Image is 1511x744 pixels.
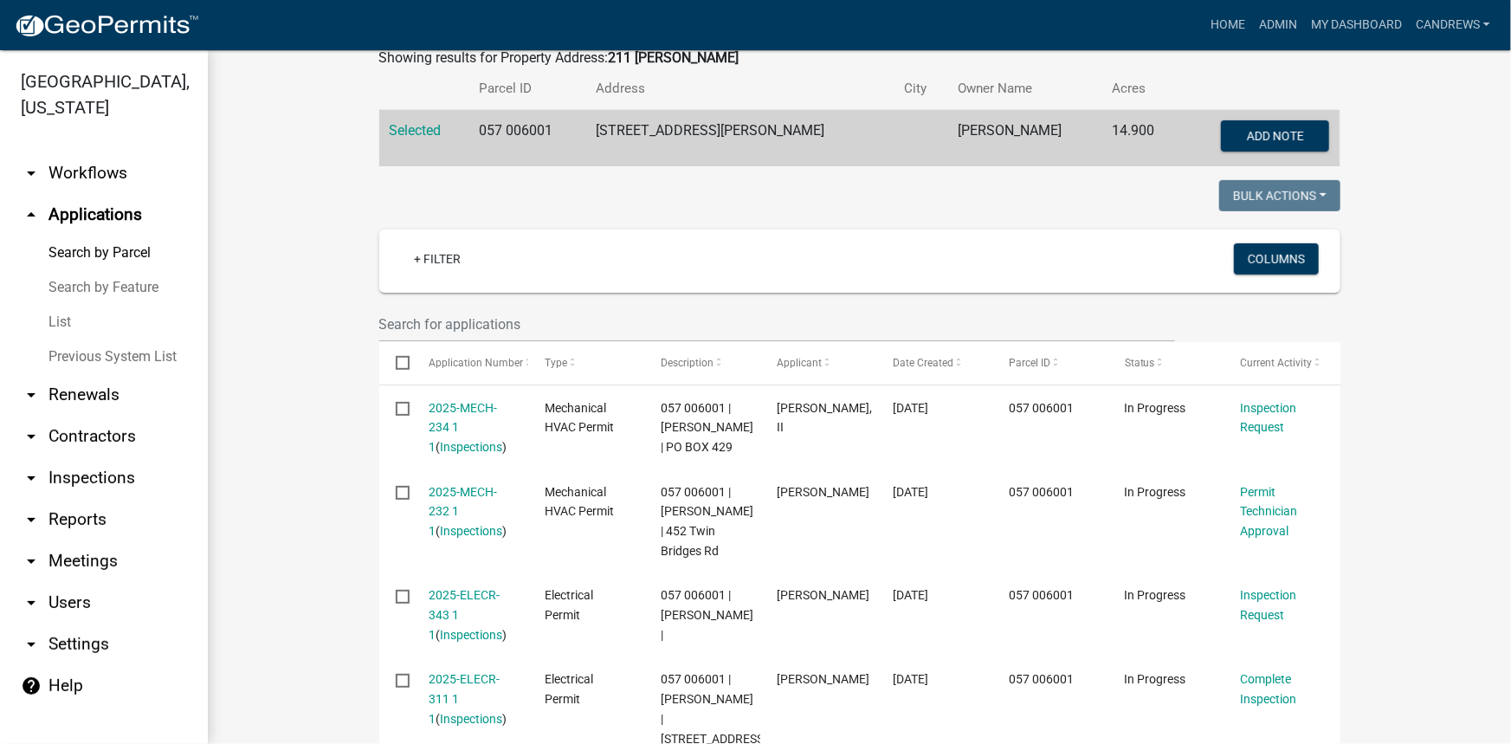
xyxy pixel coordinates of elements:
span: Electrical Permit [545,588,593,622]
datatable-header-cell: Type [528,342,644,384]
a: candrews [1409,9,1497,42]
span: Parcel ID [1009,357,1050,369]
span: 057 006001 [1009,672,1074,686]
span: 09/30/2025 [893,485,928,499]
a: Admin [1252,9,1304,42]
span: 057 006001 | SINGER SHERRI K | 452 Twin Bridges Rd [661,485,753,558]
a: 2025-ELECR-311 1 1 [429,672,500,726]
a: + Filter [400,243,475,275]
span: 057 006001 [1009,485,1074,499]
td: [STREET_ADDRESS][PERSON_NAME] [585,110,894,167]
i: arrow_drop_down [21,385,42,405]
datatable-header-cell: Current Activity [1224,342,1340,384]
i: arrow_drop_down [21,468,42,488]
td: [PERSON_NAME] [948,110,1102,167]
span: Date Created [893,357,953,369]
i: arrow_drop_down [21,426,42,447]
td: 057 006001 [468,110,585,167]
span: Electrical Permit [545,672,593,706]
input: Search for applications [379,307,1176,342]
datatable-header-cell: Select [379,342,412,384]
div: ( ) [429,670,512,728]
i: help [21,676,42,696]
span: Status [1125,357,1155,369]
span: In Progress [1125,672,1186,686]
span: In Progress [1125,401,1186,415]
th: Owner Name [948,68,1102,109]
button: Columns [1234,243,1319,275]
a: 2025-ELECR-343 1 1 [429,588,500,642]
datatable-header-cell: Status [1108,342,1224,384]
button: Bulk Actions [1219,180,1340,211]
th: Address [585,68,894,109]
datatable-header-cell: Date Created [876,342,992,384]
span: 07/07/2025 [893,588,928,602]
span: 057 006001 | SINGER SHERRI K | [661,588,753,642]
span: In Progress [1125,588,1186,602]
datatable-header-cell: Applicant [760,342,876,384]
a: Inspections [440,712,502,726]
span: Katherine Bailes [777,588,869,602]
span: Katherine Bailes [777,672,869,686]
th: City [894,68,948,109]
span: Katherine Bailes [777,485,869,499]
datatable-header-cell: Description [644,342,760,384]
span: Mechanical HVAC Permit [545,485,614,519]
span: Charles Patterson, II [777,401,872,435]
span: Application Number [429,357,523,369]
i: arrow_drop_down [21,634,42,655]
div: ( ) [429,398,512,457]
a: Inspections [440,524,502,538]
span: 057 006001 [1009,588,1074,602]
a: Inspection Request [1241,588,1297,622]
div: Showing results for Property Address: [379,48,1340,68]
a: Home [1204,9,1252,42]
strong: 211 [PERSON_NAME] [609,49,739,66]
a: 2025-MECH-234 1 1 [429,401,497,455]
a: Complete Inspection [1241,672,1297,706]
span: Type [545,357,567,369]
th: Acres [1102,68,1180,109]
span: Add Note [1247,129,1304,143]
i: arrow_drop_down [21,163,42,184]
a: Inspections [440,628,502,642]
a: Inspection Request [1241,401,1297,435]
datatable-header-cell: Application Number [412,342,528,384]
span: Applicant [777,357,822,369]
a: Permit Technician Approval [1241,485,1298,539]
button: Add Note [1221,120,1329,152]
span: Mechanical HVAC Permit [545,401,614,435]
a: Selected [390,122,442,139]
i: arrow_drop_up [21,204,42,225]
span: 057 006001 [1009,401,1074,415]
span: In Progress [1125,485,1186,499]
span: 10/03/2025 [893,401,928,415]
a: My Dashboard [1304,9,1409,42]
div: ( ) [429,482,512,541]
i: arrow_drop_down [21,551,42,572]
span: Current Activity [1241,357,1313,369]
span: 06/24/2025 [893,672,928,686]
i: arrow_drop_down [21,592,42,613]
th: Parcel ID [468,68,585,109]
span: Description [661,357,714,369]
a: Inspections [440,440,502,454]
span: 057 006001 | SINGER SHERRI K | PO BOX 429 [661,401,753,455]
a: 2025-MECH-232 1 1 [429,485,497,539]
div: ( ) [429,585,512,644]
datatable-header-cell: Parcel ID [992,342,1108,384]
td: 14.900 [1102,110,1180,167]
i: arrow_drop_down [21,509,42,530]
